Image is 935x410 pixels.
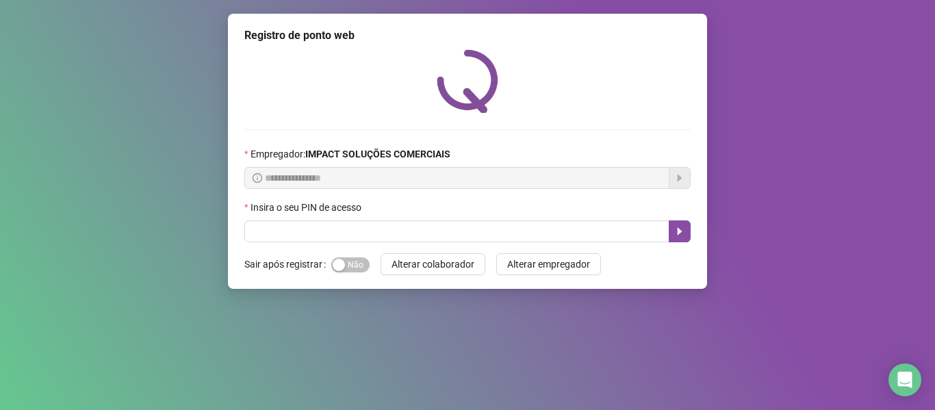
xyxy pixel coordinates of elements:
[244,253,331,275] label: Sair após registrar
[251,146,450,162] span: Empregador :
[674,226,685,237] span: caret-right
[437,49,498,113] img: QRPoint
[507,257,590,272] span: Alterar empregador
[253,173,262,183] span: info-circle
[244,200,370,215] label: Insira o seu PIN de acesso
[244,27,691,44] div: Registro de ponto web
[392,257,474,272] span: Alterar colaborador
[496,253,601,275] button: Alterar empregador
[888,363,921,396] div: Open Intercom Messenger
[305,149,450,159] strong: IMPACT SOLUÇÕES COMERCIAIS
[381,253,485,275] button: Alterar colaborador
